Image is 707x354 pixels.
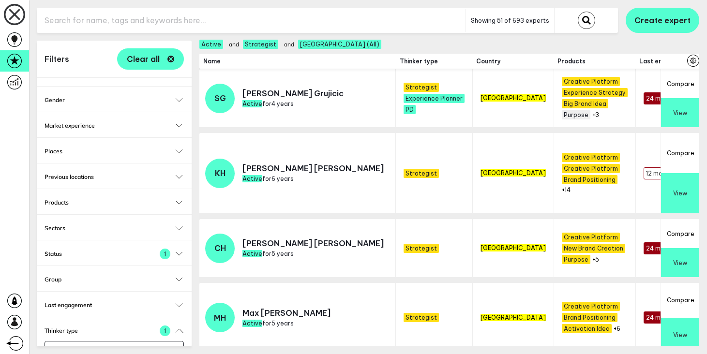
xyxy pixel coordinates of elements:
span: Creative Platform [562,153,620,162]
span: Brand Positioning [562,313,617,322]
button: Previous locations [45,173,184,180]
button: Compare [661,219,699,248]
span: for 4 years [242,100,294,107]
span: and [229,42,239,47]
span: 24 months + [644,92,684,104]
span: Active [199,40,223,49]
span: Active [242,100,262,107]
span: MH [214,313,226,323]
span: Products [557,58,632,65]
span: PD [404,105,416,114]
span: Last engagement [639,58,693,65]
span: Big Brand Idea [562,99,608,108]
p: Max [PERSON_NAME] [242,308,331,318]
span: Experience Strategy [562,88,628,97]
span: Country [476,58,550,65]
button: View [661,318,699,353]
span: Create expert [634,15,691,25]
span: Active [242,175,262,182]
span: Creative Platform [562,233,620,242]
button: Status1 [45,250,184,257]
span: Creative Platform [562,164,620,173]
h2: Status [45,250,184,257]
span: 1 [160,325,170,336]
h2: Thinker type [45,327,184,334]
span: for 5 years [242,320,294,327]
span: Creative Platform [562,77,620,86]
input: Search for name, tags and keywords here... [37,9,466,32]
button: Last engagement [45,301,184,309]
button: Gender [45,96,184,103]
p: [PERSON_NAME] [PERSON_NAME] [242,163,384,173]
button: Clear all [117,48,184,70]
span: Showing 51 of 693 experts [471,17,549,24]
span: for 5 years [242,250,294,257]
mark: [GEOGRAPHIC_DATA] [481,169,546,177]
button: +6 [614,325,620,332]
span: Strategist [404,313,439,322]
span: 1 [160,249,170,259]
p: [PERSON_NAME] [PERSON_NAME] [242,238,384,248]
span: Activation Idea [562,324,612,333]
button: Compare [661,283,699,318]
button: View [661,98,699,127]
h1: Filters [45,54,69,64]
span: Strategist [404,83,439,92]
span: New Brand Creation [562,244,625,253]
button: +14 [562,186,571,193]
button: Market experience [45,122,184,129]
span: Purpose [562,110,590,119]
span: Thinker type [400,58,468,65]
span: Clear all [127,55,160,63]
span: KH [215,168,226,178]
span: Experience Planner [404,94,465,103]
span: Name [203,58,392,65]
button: Sectors [45,224,184,232]
span: North America (All) [298,40,381,49]
span: Active [242,250,262,257]
button: View [661,173,699,213]
button: Places [45,147,184,155]
button: View [661,248,699,277]
span: Purpose [562,255,590,264]
span: Strategist [404,169,439,178]
span: CH [214,243,226,253]
span: Active [242,320,262,327]
button: +5 [592,256,599,263]
button: +3 [592,111,599,118]
mark: [GEOGRAPHIC_DATA] [481,314,546,321]
span: 24 months + [644,311,684,324]
span: 24 months + [644,242,684,254]
span: SG [214,93,226,103]
mark: [GEOGRAPHIC_DATA] [481,244,546,251]
button: Compare [661,69,699,98]
button: Group [45,276,184,283]
button: Compare [661,133,699,173]
mark: [GEOGRAPHIC_DATA] [481,94,546,102]
span: Strategist [404,244,439,253]
p: [PERSON_NAME] Grujicic [242,88,344,98]
span: for 6 years [242,175,294,182]
span: 12 months + [644,167,682,179]
span: Creative Platform [562,302,620,311]
button: Create expert [626,8,699,33]
span: Brand Positioning [562,175,617,184]
button: Products [45,199,184,206]
span: Strategist [243,40,278,49]
span: and [284,42,294,47]
button: Thinker type1 [45,327,184,334]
